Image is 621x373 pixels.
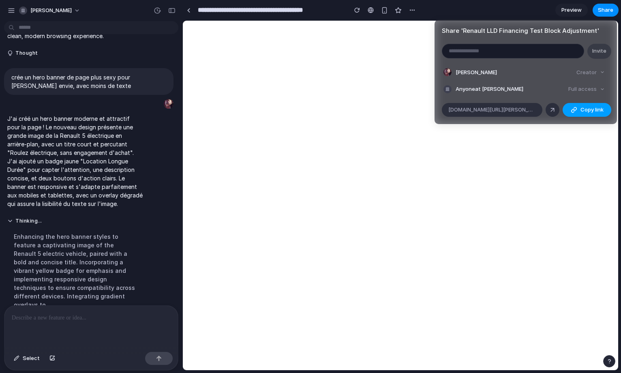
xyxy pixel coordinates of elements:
button: Copy link [563,103,611,117]
h4: Share ' Renault LLD Financing Test Block Adjustment ' [442,26,610,36]
span: Anyone at [PERSON_NAME] [456,85,523,93]
span: Copy link [580,106,604,114]
div: [DOMAIN_NAME][URL][PERSON_NAME] [442,103,542,117]
span: [DOMAIN_NAME][URL][PERSON_NAME] [448,106,536,114]
span: [PERSON_NAME] [456,69,497,77]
